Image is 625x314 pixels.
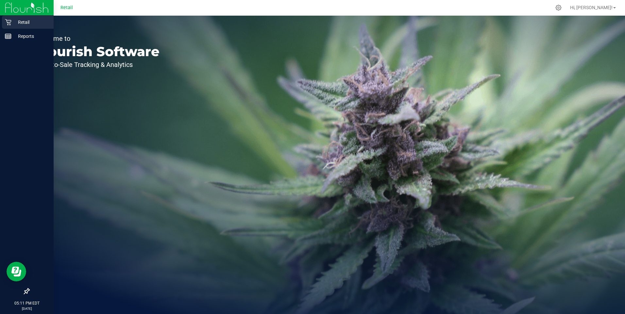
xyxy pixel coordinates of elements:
p: [DATE] [3,306,51,311]
p: Reports [11,32,51,40]
inline-svg: Retail [5,19,11,25]
span: Hi, [PERSON_NAME]! [570,5,613,10]
p: Welcome to [35,35,160,42]
p: Seed-to-Sale Tracking & Analytics [35,61,160,68]
div: Manage settings [554,5,563,11]
p: 05:11 PM EDT [3,300,51,306]
span: Retail [60,5,73,10]
p: Retail [11,18,51,26]
iframe: Resource center [7,262,26,281]
inline-svg: Reports [5,33,11,39]
p: Flourish Software [35,45,160,58]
